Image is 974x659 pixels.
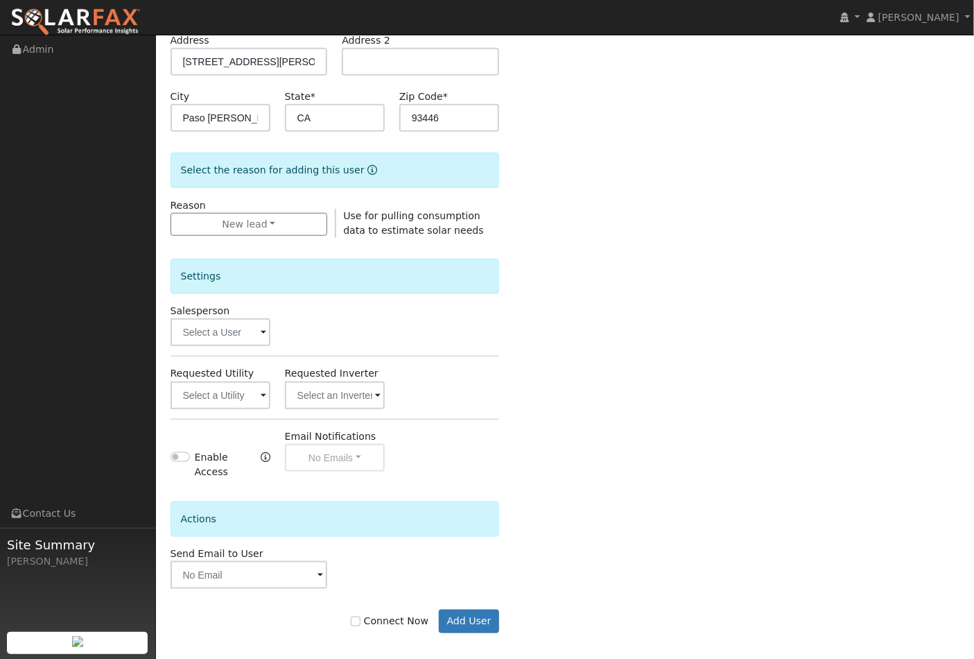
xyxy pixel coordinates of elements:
[171,259,500,294] div: Settings
[351,617,360,626] input: Connect Now
[399,89,448,104] label: Zip Code
[171,153,500,188] div: Select the reason for adding this user
[171,547,263,561] label: Send Email to User
[7,536,148,554] span: Site Summary
[171,366,254,381] label: Requested Utility
[171,33,209,48] label: Address
[311,91,315,102] span: Required
[285,382,385,409] input: Select an Inverter
[195,450,257,479] label: Enable Access
[72,636,83,647] img: retrieve
[261,450,270,481] a: Enable Access
[171,198,206,213] label: Reason
[343,210,483,236] span: Use for pulling consumption data to estimate solar needs
[285,89,315,104] label: State
[171,304,230,318] label: Salesperson
[878,12,959,23] span: [PERSON_NAME]
[171,213,328,237] button: New lead
[171,561,328,589] input: No Email
[285,366,379,381] label: Requested Inverter
[171,502,500,537] div: Actions
[285,429,376,444] label: Email Notifications
[7,554,148,569] div: [PERSON_NAME]
[351,614,428,628] label: Connect Now
[10,8,141,37] img: SolarFax
[443,91,448,102] span: Required
[342,33,390,48] label: Address 2
[439,610,499,633] button: Add User
[365,164,378,176] a: Reason for new user
[171,89,190,104] label: City
[171,382,270,409] input: Select a Utility
[171,318,270,346] input: Select a User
